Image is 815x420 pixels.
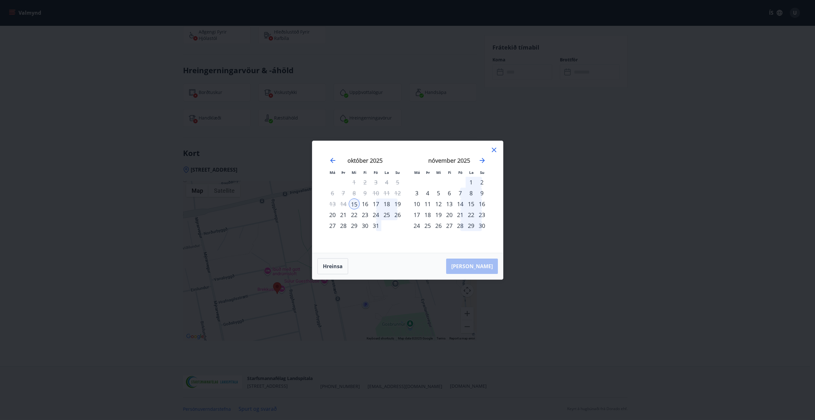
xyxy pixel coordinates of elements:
[381,188,392,198] td: Not available. laugardagur, 11. október 2025
[455,198,466,209] div: 14
[392,198,403,209] div: 19
[422,198,433,209] td: Choose þriðjudagur, 11. nóvember 2025 as your check-out date. It’s available.
[433,220,444,231] div: 26
[317,258,348,274] button: Hreinsa
[370,209,381,220] div: 24
[476,177,487,188] td: Choose sunnudagur, 2. nóvember 2025 as your check-out date. It’s available.
[411,188,422,198] td: Choose mánudagur, 3. nóvember 2025 as your check-out date. It’s available.
[466,209,476,220] div: 22
[381,209,392,220] div: 25
[433,220,444,231] td: Choose miðvikudagur, 26. nóvember 2025 as your check-out date. It’s available.
[455,198,466,209] td: Choose föstudagur, 14. nóvember 2025 as your check-out date. It’s available.
[476,198,487,209] td: Choose sunnudagur, 16. nóvember 2025 as your check-out date. It’s available.
[327,209,338,220] td: Choose mánudagur, 20. október 2025 as your check-out date. It’s available.
[338,209,349,220] td: Choose þriðjudagur, 21. október 2025 as your check-out date. It’s available.
[329,157,337,164] div: Move backward to switch to the previous month.
[426,170,430,175] small: Þr
[476,209,487,220] div: 23
[360,198,370,209] div: 16
[422,188,433,198] td: Choose þriðjudagur, 4. nóvember 2025 as your check-out date. It’s available.
[349,198,360,209] div: 15
[411,198,422,209] td: Choose mánudagur, 10. nóvember 2025 as your check-out date. It’s available.
[411,188,422,198] div: 3
[458,170,462,175] small: Fö
[444,198,455,209] div: 13
[411,209,422,220] td: Choose mánudagur, 17. nóvember 2025 as your check-out date. It’s available.
[455,220,466,231] div: 28
[444,188,455,198] div: 6
[433,198,444,209] td: Choose miðvikudagur, 12. nóvember 2025 as your check-out date. It’s available.
[480,170,484,175] small: Su
[433,188,444,198] td: Choose miðvikudagur, 5. nóvember 2025 as your check-out date. It’s available.
[428,157,470,164] strong: nóvember 2025
[433,209,444,220] div: 19
[436,170,441,175] small: Mi
[360,177,370,188] td: Not available. fimmtudagur, 2. október 2025
[395,170,400,175] small: Su
[466,177,476,188] td: Choose laugardagur, 1. nóvember 2025 as your check-out date. It’s available.
[414,170,420,175] small: Má
[360,209,370,220] div: 23
[478,157,486,164] div: Move forward to switch to the next month.
[360,220,370,231] div: 30
[338,198,349,209] td: Not available. þriðjudagur, 14. október 2025
[370,177,381,188] td: Not available. föstudagur, 3. október 2025
[327,209,338,220] div: 20
[476,220,487,231] td: Choose sunnudagur, 30. nóvember 2025 as your check-out date. It’s available.
[349,177,360,188] td: Not available. miðvikudagur, 1. október 2025
[444,188,455,198] td: Choose fimmtudagur, 6. nóvember 2025 as your check-out date. It’s available.
[422,198,433,209] div: 11
[476,188,487,198] div: 9
[469,170,474,175] small: La
[370,177,381,188] div: Aðeins útritun í boði
[455,188,466,198] td: Choose föstudagur, 7. nóvember 2025 as your check-out date. It’s available.
[455,220,466,231] td: Choose föstudagur, 28. nóvember 2025 as your check-out date. It’s available.
[433,188,444,198] div: 5
[444,209,455,220] div: 20
[349,220,360,231] div: 29
[466,198,476,209] td: Choose laugardagur, 15. nóvember 2025 as your check-out date. It’s available.
[392,209,403,220] div: 26
[476,198,487,209] div: 16
[349,220,360,231] td: Choose miðvikudagur, 29. október 2025 as your check-out date. It’s available.
[422,220,433,231] div: 25
[455,209,466,220] td: Choose föstudagur, 21. nóvember 2025 as your check-out date. It’s available.
[341,170,345,175] small: Þr
[381,198,392,209] div: 18
[360,198,370,209] td: Choose fimmtudagur, 16. október 2025 as your check-out date. It’s available.
[349,188,360,198] td: Not available. miðvikudagur, 8. október 2025
[444,198,455,209] td: Choose fimmtudagur, 13. nóvember 2025 as your check-out date. It’s available.
[370,188,381,198] td: Not available. föstudagur, 10. október 2025
[330,170,335,175] small: Má
[444,220,455,231] td: Choose fimmtudagur, 27. nóvember 2025 as your check-out date. It’s available.
[338,209,349,220] div: 21
[338,188,349,198] td: Not available. þriðjudagur, 7. október 2025
[381,177,392,188] td: Not available. laugardagur, 4. október 2025
[327,188,338,198] td: Not available. mánudagur, 6. október 2025
[370,220,381,231] td: Choose föstudagur, 31. október 2025 as your check-out date. It’s available.
[455,209,466,220] div: 21
[411,209,422,220] div: 17
[392,188,403,198] td: Not available. sunnudagur, 12. október 2025
[422,188,433,198] div: 4
[385,170,389,175] small: La
[433,209,444,220] td: Choose miðvikudagur, 19. nóvember 2025 as your check-out date. It’s available.
[476,188,487,198] td: Choose sunnudagur, 9. nóvember 2025 as your check-out date. It’s available.
[466,188,476,198] div: 8
[338,220,349,231] td: Choose þriðjudagur, 28. október 2025 as your check-out date. It’s available.
[370,220,381,231] div: 31
[476,177,487,188] div: 2
[352,170,356,175] small: Mi
[347,157,383,164] strong: október 2025
[392,198,403,209] td: Choose sunnudagur, 19. október 2025 as your check-out date. It’s available.
[422,220,433,231] td: Choose þriðjudagur, 25. nóvember 2025 as your check-out date. It’s available.
[466,198,476,209] div: 15
[466,209,476,220] td: Choose laugardagur, 22. nóvember 2025 as your check-out date. It’s available.
[327,220,338,231] td: Choose mánudagur, 27. október 2025 as your check-out date. It’s available.
[392,209,403,220] td: Choose sunnudagur, 26. október 2025 as your check-out date. It’s available.
[320,149,495,245] div: Calendar
[466,177,476,188] div: 1
[466,188,476,198] td: Choose laugardagur, 8. nóvember 2025 as your check-out date. It’s available.
[360,209,370,220] td: Choose fimmtudagur, 23. október 2025 as your check-out date. It’s available.
[338,220,349,231] div: 28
